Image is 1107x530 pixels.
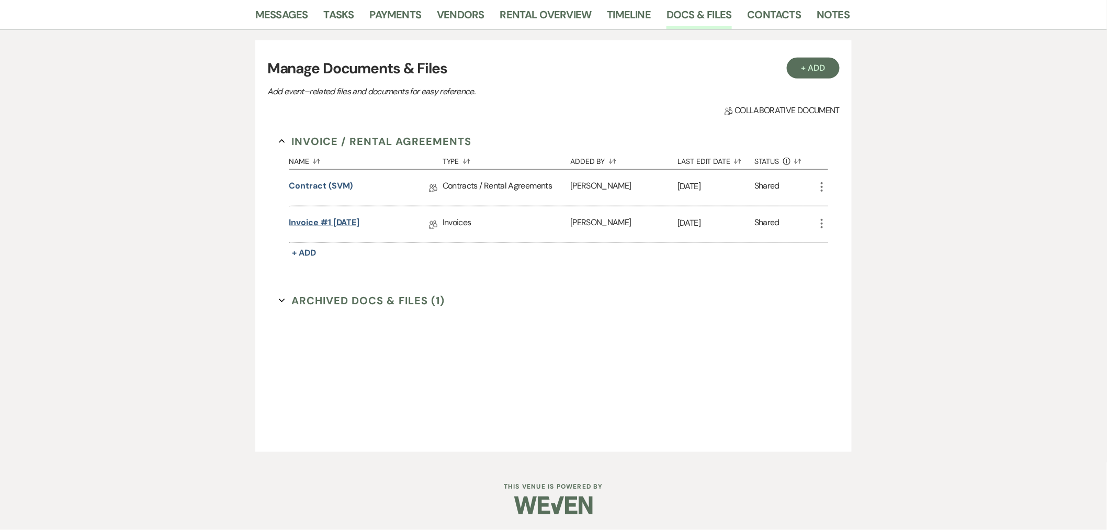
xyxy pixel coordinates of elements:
[289,149,443,169] button: Name
[754,216,780,233] div: Shared
[817,6,850,29] a: Notes
[443,149,570,169] button: Type
[754,180,780,196] div: Shared
[570,170,677,206] div: [PERSON_NAME]
[267,85,634,98] p: Add event–related files and documents for easy reference.
[324,6,354,29] a: Tasks
[570,149,677,169] button: Added By
[255,6,308,29] a: Messages
[500,6,592,29] a: Rental Overview
[279,134,472,149] button: Invoice / Rental Agreements
[754,158,780,165] span: Status
[514,487,593,524] img: Weven Logo
[289,180,353,196] a: Contract (SVM)
[289,216,360,233] a: Invoice #1 [DATE]
[754,149,816,169] button: Status
[443,206,570,242] div: Invoices
[677,216,754,230] p: [DATE]
[267,58,840,80] h3: Manage Documents & Files
[437,6,484,29] a: Vendors
[292,247,317,258] span: + Add
[748,6,801,29] a: Contacts
[667,6,731,29] a: Docs & Files
[279,293,445,308] button: Archived Docs & Files (1)
[607,6,651,29] a: Timeline
[725,104,840,117] span: Collaborative document
[443,170,570,206] div: Contracts / Rental Agreements
[570,206,677,242] div: [PERSON_NAME]
[677,180,754,193] p: [DATE]
[787,58,840,79] button: + Add
[289,246,320,260] button: + Add
[370,6,422,29] a: Payments
[677,149,754,169] button: Last Edit Date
